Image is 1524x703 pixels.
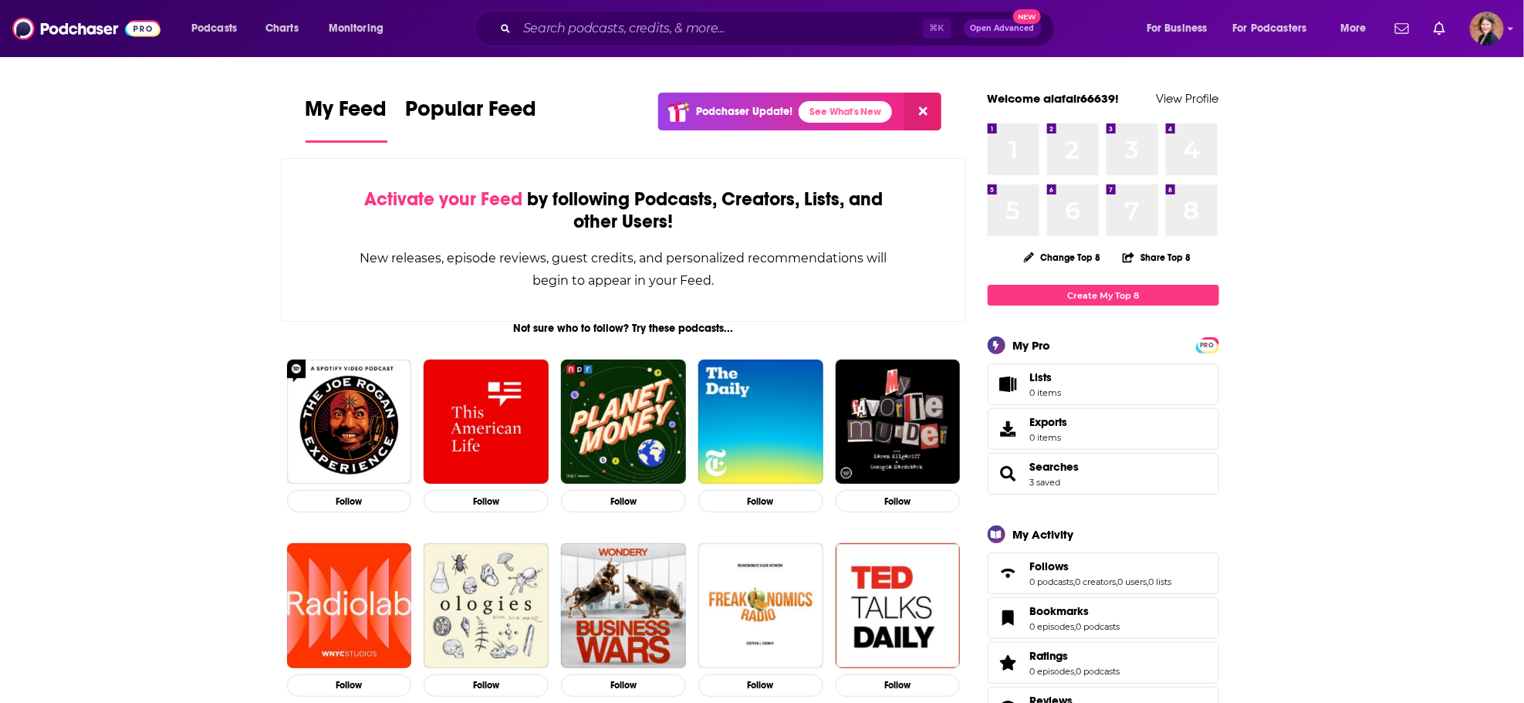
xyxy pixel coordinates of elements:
[1118,576,1147,587] a: 0 users
[836,360,961,485] img: My Favorite Murder with Karen Kilgariff and Georgia Hardstark
[12,14,161,43] a: Podchaser - Follow, Share and Rate Podcasts
[359,247,889,292] div: New releases, episode reviews, guest credits, and personalized recommendations will begin to appe...
[1030,621,1075,632] a: 0 episodes
[993,607,1024,629] a: Bookmarks
[1223,16,1330,41] button: open menu
[836,490,961,512] button: Follow
[971,25,1035,32] span: Open Advanced
[1470,12,1504,46] button: Show profile menu
[1147,18,1208,39] span: For Business
[988,285,1219,306] a: Create My Top 8
[287,490,412,512] button: Follow
[923,19,951,39] span: ⌘ K
[1030,649,1120,663] a: Ratings
[993,373,1024,395] span: Lists
[424,360,549,485] a: This American Life
[1030,666,1075,677] a: 0 episodes
[255,16,308,41] a: Charts
[318,16,404,41] button: open menu
[1076,621,1120,632] a: 0 podcasts
[1076,576,1117,587] a: 0 creators
[1340,18,1367,39] span: More
[698,674,823,697] button: Follow
[1013,338,1051,353] div: My Pro
[1030,415,1068,429] span: Exports
[993,463,1024,485] a: Searches
[424,490,549,512] button: Follow
[1030,460,1080,474] a: Searches
[1157,91,1219,106] a: View Profile
[993,652,1024,674] a: Ratings
[836,543,961,668] img: TED Talks Daily
[993,563,1024,584] a: Follows
[1117,576,1118,587] span: ,
[1030,576,1074,587] a: 0 podcasts
[561,490,686,512] button: Follow
[406,96,537,131] span: Popular Feed
[424,543,549,668] img: Ologies with Alie Ward
[1013,527,1074,542] div: My Activity
[1122,242,1191,272] button: Share Top 8
[489,11,1070,46] div: Search podcasts, credits, & more...
[1030,604,1090,618] span: Bookmarks
[993,418,1024,440] span: Exports
[364,188,522,211] span: Activate your Feed
[988,363,1219,405] a: Lists
[988,408,1219,450] a: Exports
[1030,370,1062,384] span: Lists
[1075,666,1076,677] span: ,
[1428,15,1451,42] a: Show notifications dropdown
[698,543,823,668] img: Freakonomics Radio
[1030,387,1062,398] span: 0 items
[517,16,923,41] input: Search podcasts, credits, & more...
[1015,248,1110,267] button: Change Top 8
[964,19,1042,38] button: Open AdvancedNew
[561,543,686,668] img: Business Wars
[1075,621,1076,632] span: ,
[698,490,823,512] button: Follow
[698,360,823,485] img: The Daily
[281,322,967,335] div: Not sure who to follow? Try these podcasts...
[1030,649,1069,663] span: Ratings
[1030,559,1070,573] span: Follows
[406,96,537,143] a: Popular Feed
[359,188,889,233] div: by following Podcasts, Creators, Lists, and other Users!
[306,96,387,143] a: My Feed
[306,96,387,131] span: My Feed
[287,360,412,485] img: The Joe Rogan Experience
[329,18,384,39] span: Monitoring
[561,674,686,697] button: Follow
[836,674,961,697] button: Follow
[1470,12,1504,46] img: User Profile
[1030,432,1068,443] span: 0 items
[1030,370,1053,384] span: Lists
[191,18,237,39] span: Podcasts
[181,16,257,41] button: open menu
[424,674,549,697] button: Follow
[1330,16,1386,41] button: open menu
[988,553,1219,594] span: Follows
[988,642,1219,684] span: Ratings
[1198,339,1217,350] a: PRO
[1233,18,1307,39] span: For Podcasters
[799,101,892,123] a: See What's New
[1470,12,1504,46] span: Logged in as alafair66639
[988,597,1219,639] span: Bookmarks
[287,543,412,668] img: Radiolab
[1076,666,1120,677] a: 0 podcasts
[1013,9,1041,24] span: New
[1147,576,1149,587] span: ,
[1198,340,1217,351] span: PRO
[1389,15,1415,42] a: Show notifications dropdown
[1030,477,1061,488] a: 3 saved
[561,360,686,485] img: Planet Money
[1074,576,1076,587] span: ,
